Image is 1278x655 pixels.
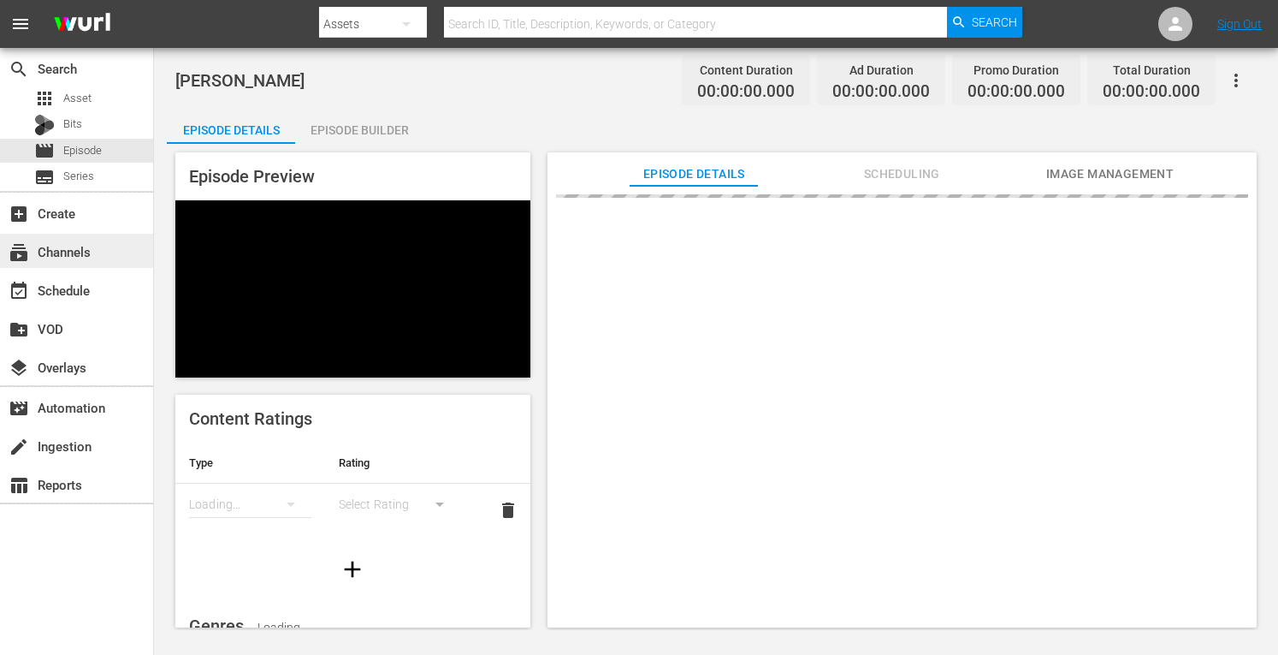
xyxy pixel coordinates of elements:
[295,110,423,144] button: Episode Builder
[175,70,305,91] span: [PERSON_NAME]
[9,319,29,340] span: VOD
[34,88,55,109] span: Asset
[257,621,305,634] span: Loading..
[9,475,29,496] span: Reports
[9,358,29,378] span: Overlays
[630,164,758,185] span: Episode Details
[832,58,930,82] div: Ad Duration
[697,58,795,82] div: Content Duration
[167,110,295,151] div: Episode Details
[175,443,325,484] th: Type
[189,408,312,429] span: Content Ratings
[1045,164,1174,185] span: Image Management
[1103,58,1200,82] div: Total Duration
[63,168,94,185] span: Series
[41,4,123,45] img: ans4CAIJ8jUAAAAAAAAAAAAAAAAAAAAAAAAgQb4GAAAAAAAAAAAAAAAAAAAAAAAAJMjXAAAAAAAAAAAAAAAAAAAAAAAAgAT5G...
[9,437,29,457] span: Ingestion
[9,59,29,80] span: Search
[9,398,29,419] span: Automation
[325,443,475,484] th: Rating
[9,281,29,301] span: Schedule
[34,140,55,161] span: Episode
[488,490,529,531] button: delete
[1217,17,1262,31] a: Sign Out
[189,616,244,636] span: Genres
[34,167,55,188] span: Series
[63,90,92,107] span: Asset
[837,164,966,185] span: Scheduling
[295,110,423,151] div: Episode Builder
[9,242,29,263] span: Channels
[832,82,930,102] span: 00:00:00.000
[34,115,55,135] div: Bits
[947,7,1022,38] button: Search
[972,7,1017,38] span: Search
[189,166,315,187] span: Episode Preview
[1103,82,1200,102] span: 00:00:00.000
[175,443,530,537] table: simple table
[63,116,82,133] span: Bits
[9,204,29,224] span: Create
[697,82,795,102] span: 00:00:00.000
[967,82,1065,102] span: 00:00:00.000
[967,58,1065,82] div: Promo Duration
[10,14,31,34] span: menu
[63,142,102,159] span: Episode
[167,110,295,144] button: Episode Details
[498,500,518,521] span: delete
